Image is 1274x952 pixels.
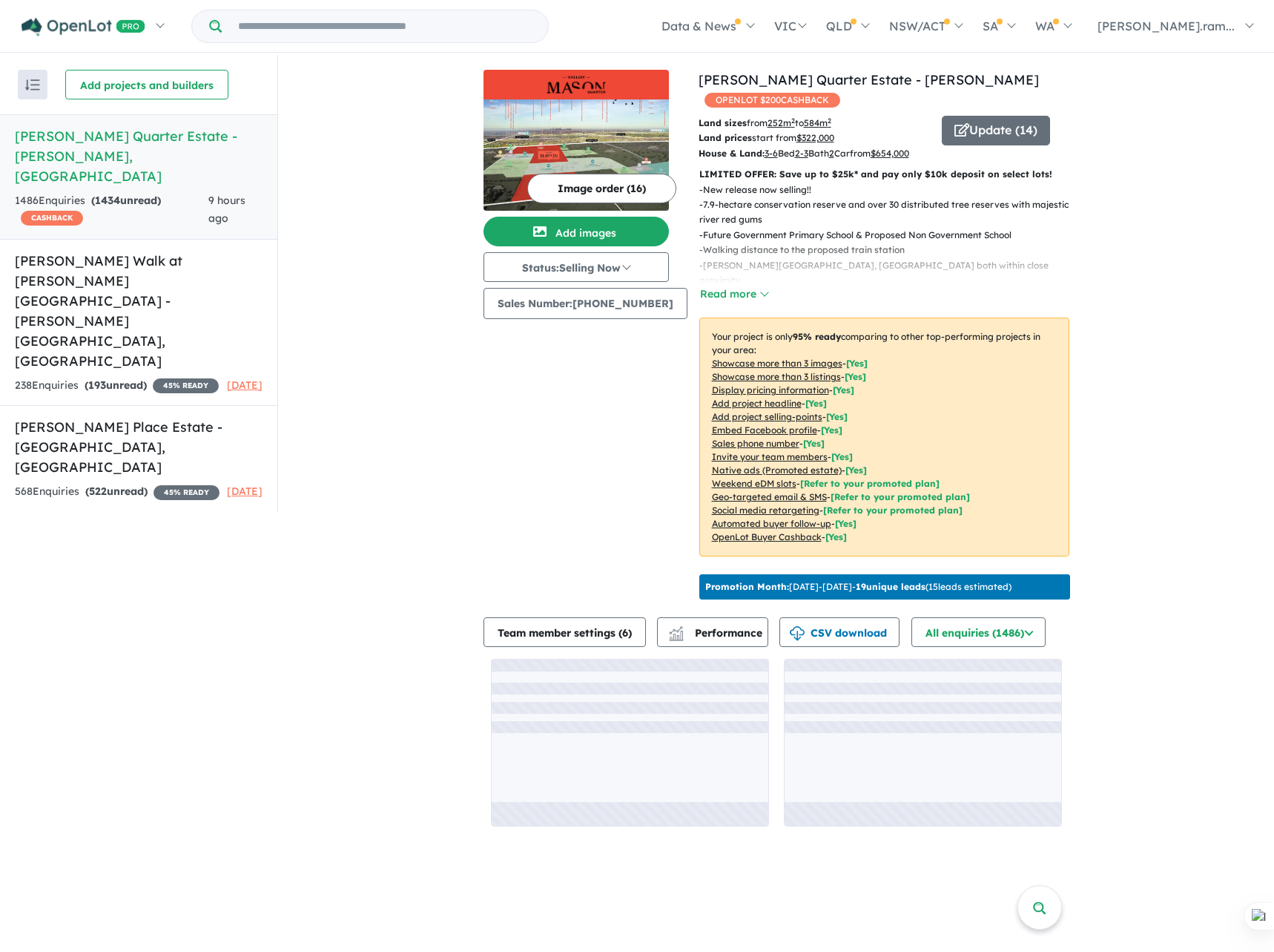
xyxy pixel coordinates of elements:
span: [Yes] [835,518,857,529]
span: [Yes] [825,531,847,542]
p: - Walking distance to the proposed train station [699,243,1081,257]
u: 584 m [804,117,831,128]
p: [DATE] - [DATE] - ( 15 leads estimated) [705,580,1011,594]
div: 238 Enquir ies [15,377,219,395]
b: 19 unique leads [856,581,925,592]
span: [ Yes ] [805,398,827,409]
u: Automated buyer follow-up [712,518,831,529]
p: Your project is only comparing to other top-performing projects in your area: - - - - - - - - - -... [699,318,1069,557]
img: Openlot PRO Logo White [22,18,145,36]
span: [Refer to your promoted plan] [831,491,970,502]
u: 3-6 [765,148,778,159]
strong: ( unread) [85,378,147,392]
u: Showcase more than 3 images [712,358,842,369]
button: Team member settings (6) [483,617,646,647]
p: start from [699,131,931,145]
span: [Yes] [845,464,867,476]
b: Land prices [699,132,752,143]
button: Add projects and builders [65,70,228,99]
span: 6 [622,626,628,640]
u: Geo-targeted email & SMS [712,491,827,502]
button: Update (14) [942,116,1050,145]
span: 1434 [95,194,120,207]
u: 2 [829,148,834,159]
b: House & Land: [699,148,765,159]
u: OpenLot Buyer Cashback [712,531,822,542]
p: - [PERSON_NAME][GEOGRAPHIC_DATA], [GEOGRAPHIC_DATA] both within close proximity [699,258,1081,289]
p: from [699,116,931,131]
u: Invite your team members [712,451,828,462]
u: Add project selling-points [712,411,822,422]
b: Promotion Month: [705,581,789,592]
span: [ Yes ] [803,438,825,449]
img: Mason Quarter Estate - Wollert [483,99,669,211]
u: Weekend eDM slots [712,478,796,489]
u: Add project headline [712,398,802,409]
u: $ 654,000 [871,148,909,159]
img: sort.svg [25,79,40,91]
button: Image order (16) [527,174,676,203]
sup: 2 [828,116,831,125]
u: $ 322,000 [796,132,834,143]
u: 252 m [768,117,795,128]
div: 1486 Enquir ies [15,192,208,228]
button: Status:Selling Now [483,252,669,282]
span: [Refer to your promoted plan] [823,505,963,516]
span: 522 [89,485,107,498]
span: 193 [88,378,106,392]
b: 95 % ready [793,331,841,342]
button: CSV download [779,617,900,647]
strong: ( unread) [85,485,148,498]
p: - New release now selling!! [699,183,1081,197]
u: 2-3 [795,148,808,159]
span: Performance [671,626,762,640]
button: Performance [657,617,768,647]
a: [PERSON_NAME] Quarter Estate - [PERSON_NAME] [699,71,1039,88]
span: to [795,117,831,128]
span: CASHBACK [21,211,83,226]
span: [ Yes ] [845,371,866,382]
u: Display pricing information [712,384,829,395]
sup: 2 [791,116,795,125]
span: [DATE] [227,378,263,392]
button: Sales Number:[PHONE_NUMBER] [483,288,687,319]
u: Embed Facebook profile [712,424,817,436]
u: Social media retargeting [712,505,819,516]
span: 45 % READY [153,378,219,393]
u: Showcase more than 3 listings [712,371,841,382]
span: [ Yes ] [826,411,848,422]
span: [ Yes ] [831,451,853,462]
span: 45 % READY [154,485,220,500]
img: Mason Quarter Estate - Wollert Logo [489,76,663,93]
span: [Refer to your promoted plan] [800,478,940,489]
input: Try estate name, suburb, builder or developer [225,10,545,42]
div: 568 Enquir ies [15,483,220,501]
button: Read more [699,286,769,303]
button: All enquiries (1486) [911,617,1046,647]
span: OPENLOT $ 200 CASHBACK [704,93,840,108]
p: - 7.9-hectare conservation reserve and over 30 distributed tree reserves with majestic river red ... [699,197,1081,228]
span: 9 hours ago [208,194,245,225]
p: LIMITED OFFER: Save up to $25k* and pay only $10k deposit on select lots! [699,167,1069,182]
span: [ Yes ] [833,384,854,395]
h5: [PERSON_NAME] Place Estate - [GEOGRAPHIC_DATA] , [GEOGRAPHIC_DATA] [15,417,263,477]
button: Add images [483,217,669,246]
span: [ Yes ] [846,358,868,369]
strong: ( unread) [91,194,161,207]
p: - Future Government Primary School & Proposed Non Government School [699,228,1081,243]
b: Land sizes [699,117,747,128]
img: line-chart.svg [669,626,682,634]
h5: [PERSON_NAME] Walk at [PERSON_NAME][GEOGRAPHIC_DATA] - [PERSON_NAME][GEOGRAPHIC_DATA] , [GEOGRAPH... [15,251,263,371]
u: Native ads (Promoted estate) [712,464,842,476]
span: [PERSON_NAME].ram... [1098,19,1235,33]
p: Bed Bath Car from [699,146,931,161]
img: bar-chart.svg [669,631,684,640]
h5: [PERSON_NAME] Quarter Estate - [PERSON_NAME] , [GEOGRAPHIC_DATA] [15,126,263,186]
u: Sales phone number [712,438,799,449]
img: download icon [790,626,805,641]
a: Mason Quarter Estate - Wollert LogoMason Quarter Estate - Wollert [483,70,669,211]
span: [DATE] [227,485,263,498]
span: [ Yes ] [821,424,842,436]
